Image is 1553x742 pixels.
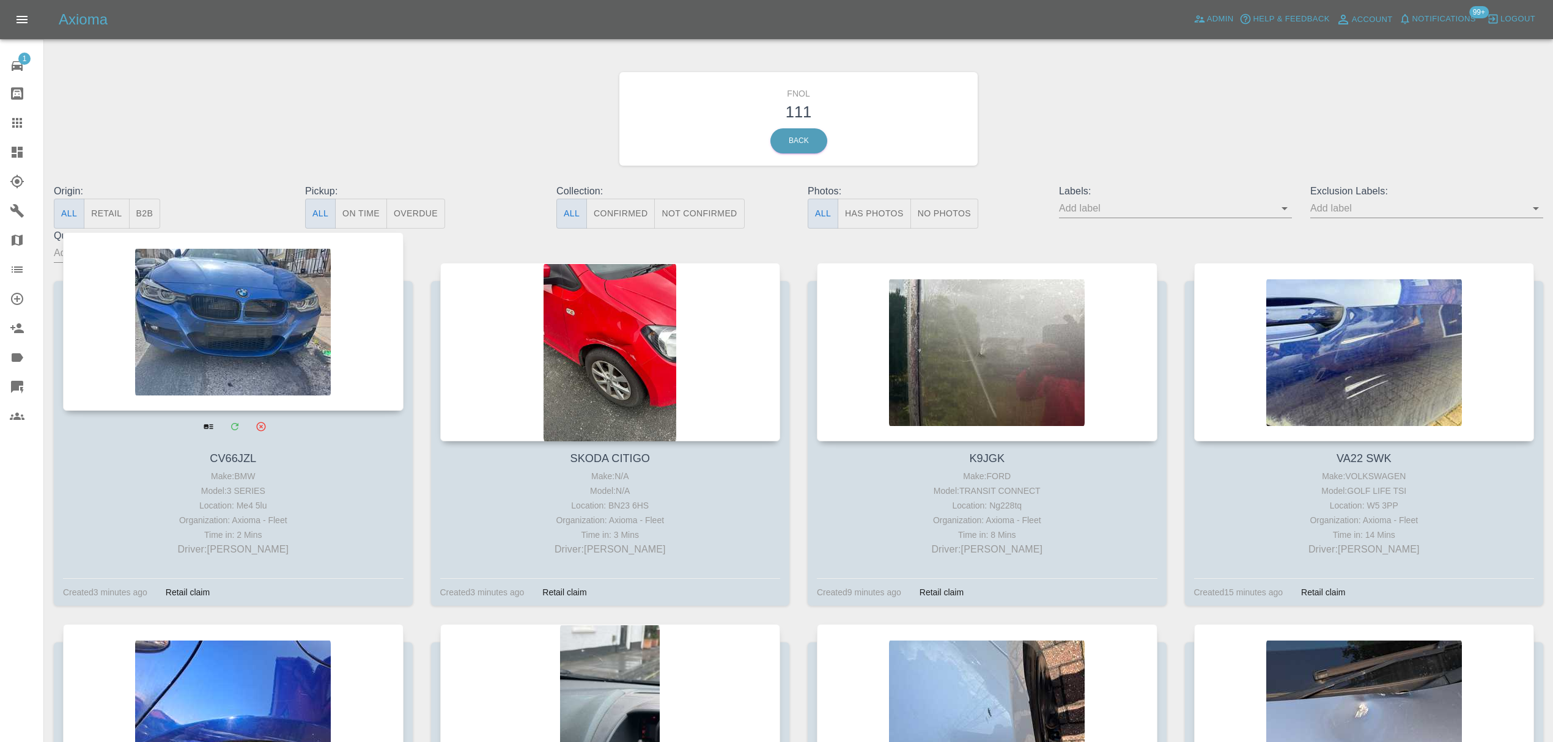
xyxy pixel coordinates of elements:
[54,243,268,262] input: Add quoter
[838,199,911,229] button: Has Photos
[305,184,538,199] p: Pickup:
[443,498,778,513] div: Location: BN23 6HS
[66,527,400,542] div: Time in: 2 Mins
[820,513,1154,527] div: Organization: Axioma - Fleet
[1059,199,1274,218] input: Add label
[817,585,901,600] div: Created 9 minutes ago
[54,229,287,243] p: Quoters:
[1197,542,1532,557] p: Driver: [PERSON_NAME]
[1197,527,1532,542] div: Time in: 14 Mins
[1190,10,1237,29] a: Admin
[66,498,400,513] div: Location: Me4 5lu
[1197,498,1532,513] div: Location: W5 3PP
[629,100,969,123] h3: 111
[59,10,108,29] h5: Axioma
[1276,200,1293,217] button: Open
[533,585,596,600] div: Retail claim
[1310,184,1543,199] p: Exclusion Labels:
[248,414,273,439] button: Archive
[629,81,969,100] h6: FNOL
[820,527,1154,542] div: Time in: 8 Mins
[910,585,973,600] div: Retail claim
[1469,6,1489,18] span: 99+
[443,513,778,527] div: Organization: Axioma - Fleet
[129,199,161,229] button: B2B
[54,184,287,199] p: Origin:
[1197,469,1532,483] div: Make: VOLKSWAGEN
[1253,12,1329,26] span: Help & Feedback
[443,542,778,557] p: Driver: [PERSON_NAME]
[1412,12,1476,26] span: Notifications
[820,483,1154,498] div: Model: TRANSIT CONNECT
[910,199,978,229] button: No Photos
[443,469,778,483] div: Make: N/A
[1194,585,1283,600] div: Created 15 minutes ago
[84,199,129,229] button: Retail
[443,527,778,542] div: Time in: 3 Mins
[18,53,31,65] span: 1
[556,184,789,199] p: Collection:
[66,483,400,498] div: Model: 3 SERIES
[196,414,221,439] a: View
[210,452,256,465] a: CV66JZL
[1396,10,1479,29] button: Notifications
[1333,10,1396,29] a: Account
[1352,13,1393,27] span: Account
[570,452,650,465] a: SKODA CITIGO
[305,199,336,229] button: All
[440,585,525,600] div: Created 3 minutes ago
[1337,452,1392,465] a: VA22 SWK
[770,128,827,153] a: Back
[654,199,744,229] button: Not Confirmed
[1207,12,1234,26] span: Admin
[386,199,445,229] button: Overdue
[556,199,587,229] button: All
[63,585,147,600] div: Created 3 minutes ago
[1197,513,1532,527] div: Organization: Axioma - Fleet
[7,5,37,34] button: Open drawer
[1236,10,1332,29] button: Help & Feedback
[66,469,400,483] div: Make: BMW
[1527,200,1544,217] button: Open
[66,542,400,557] p: Driver: [PERSON_NAME]
[969,452,1005,465] a: K9JGK
[1292,585,1354,600] div: Retail claim
[1310,199,1525,218] input: Add label
[820,469,1154,483] div: Make: FORD
[808,199,838,229] button: All
[808,184,1041,199] p: Photos:
[54,199,84,229] button: All
[66,513,400,527] div: Organization: Axioma - Fleet
[1484,10,1538,29] button: Logout
[222,414,247,439] a: Modify
[335,199,387,229] button: On Time
[820,498,1154,513] div: Location: Ng228tq
[1059,184,1292,199] p: Labels:
[1500,12,1535,26] span: Logout
[586,199,655,229] button: Confirmed
[157,585,219,600] div: Retail claim
[443,483,778,498] div: Model: N/A
[1197,483,1532,498] div: Model: GOLF LIFE TSI
[820,542,1154,557] p: Driver: [PERSON_NAME]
